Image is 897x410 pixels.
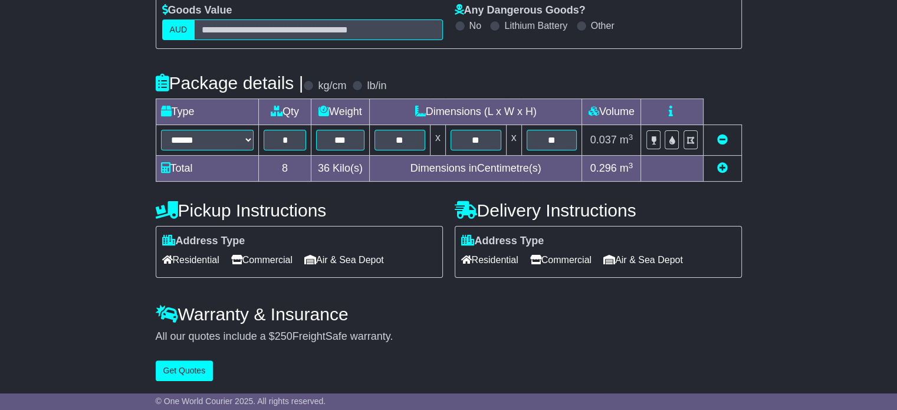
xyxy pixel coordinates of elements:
td: Dimensions (L x W x H) [369,99,582,125]
h4: Pickup Instructions [156,201,443,220]
label: AUD [162,19,195,40]
label: Any Dangerous Goods? [455,4,586,17]
td: Kilo(s) [311,156,369,182]
span: m [620,134,633,146]
a: Remove this item [717,134,728,146]
sup: 3 [629,133,633,142]
span: Commercial [530,251,592,269]
td: x [430,125,445,156]
span: © One World Courier 2025. All rights reserved. [156,396,326,406]
span: Air & Sea Depot [603,251,683,269]
td: Type [156,99,259,125]
sup: 3 [629,161,633,170]
a: Add new item [717,162,728,174]
td: Weight [311,99,369,125]
div: All our quotes include a $ FreightSafe warranty. [156,330,742,343]
span: 0.296 [590,162,617,174]
h4: Delivery Instructions [455,201,742,220]
button: Get Quotes [156,360,213,381]
h4: Warranty & Insurance [156,304,742,324]
span: 0.037 [590,134,617,146]
span: Residential [162,251,219,269]
span: Air & Sea Depot [304,251,384,269]
span: Residential [461,251,518,269]
td: x [506,125,521,156]
label: No [469,20,481,31]
label: Address Type [461,235,544,248]
span: 250 [275,330,293,342]
span: 36 [318,162,330,174]
label: lb/in [367,80,386,93]
span: Commercial [231,251,293,269]
label: Goods Value [162,4,232,17]
td: Total [156,156,259,182]
label: kg/cm [318,80,346,93]
span: m [620,162,633,174]
label: Other [591,20,615,31]
td: Volume [582,99,641,125]
td: 8 [259,156,311,182]
h4: Package details | [156,73,304,93]
label: Lithium Battery [504,20,567,31]
td: Dimensions in Centimetre(s) [369,156,582,182]
label: Address Type [162,235,245,248]
td: Qty [259,99,311,125]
